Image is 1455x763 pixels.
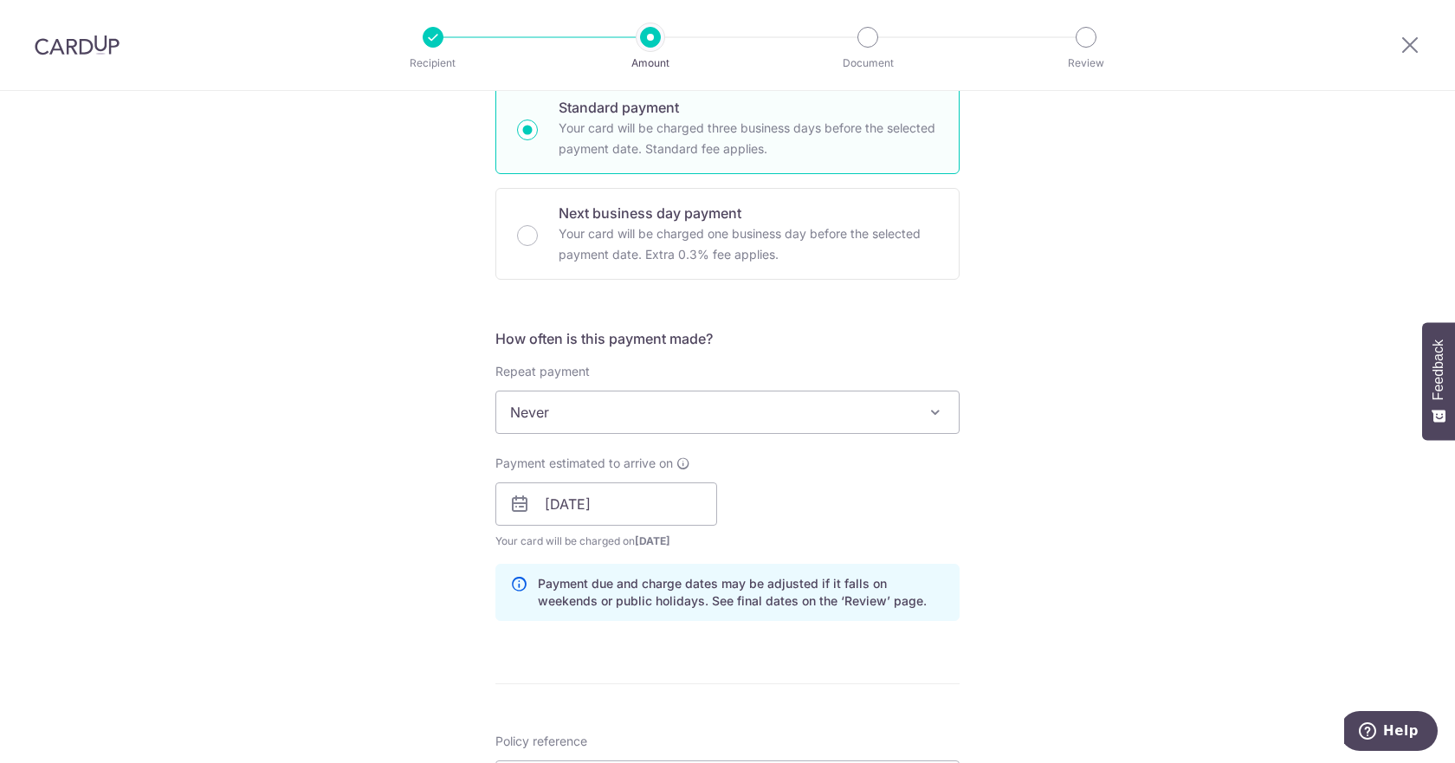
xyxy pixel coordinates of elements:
[495,363,590,380] label: Repeat payment
[495,455,673,472] span: Payment estimated to arrive on
[1022,55,1150,72] p: Review
[559,118,938,159] p: Your card will be charged three business days before the selected payment date. Standard fee appl...
[495,533,717,550] span: Your card will be charged on
[804,55,932,72] p: Document
[1422,322,1455,440] button: Feedback - Show survey
[586,55,715,72] p: Amount
[495,482,717,526] input: DD / MM / YYYY
[495,733,587,750] label: Policy reference
[559,203,938,223] p: Next business day payment
[35,35,120,55] img: CardUp
[495,391,960,434] span: Never
[1431,339,1446,400] span: Feedback
[496,391,959,433] span: Never
[559,223,938,265] p: Your card will be charged one business day before the selected payment date. Extra 0.3% fee applies.
[559,97,938,118] p: Standard payment
[369,55,497,72] p: Recipient
[635,534,670,547] span: [DATE]
[538,575,945,610] p: Payment due and charge dates may be adjusted if it falls on weekends or public holidays. See fina...
[495,328,960,349] h5: How often is this payment made?
[1344,711,1438,754] iframe: Opens a widget where you can find more information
